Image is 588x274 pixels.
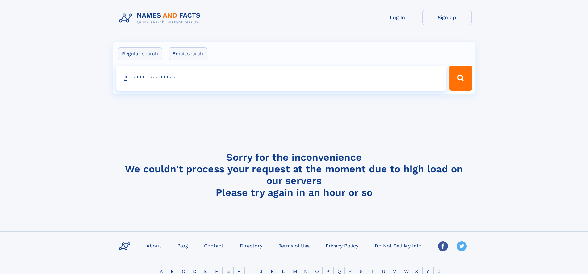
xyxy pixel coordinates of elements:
button: Search Button [449,66,472,91]
a: Contact [202,241,226,250]
a: Do Not Sell My Info [372,241,424,250]
label: Regular search [118,47,162,60]
a: Log In [373,10,422,25]
label: Email search [169,47,207,60]
input: search input [116,66,447,91]
a: Terms of Use [276,241,312,250]
a: Directory [237,241,265,250]
img: Facebook [438,241,448,251]
a: Privacy Policy [323,241,361,250]
h4: Sorry for the inconvenience We couldn't process your request at the moment due to high load on ou... [117,151,472,198]
a: Blog [175,241,190,250]
img: Twitter [457,241,467,251]
a: About [144,241,164,250]
img: Logo Names and Facts [117,10,206,27]
a: Sign Up [422,10,472,25]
